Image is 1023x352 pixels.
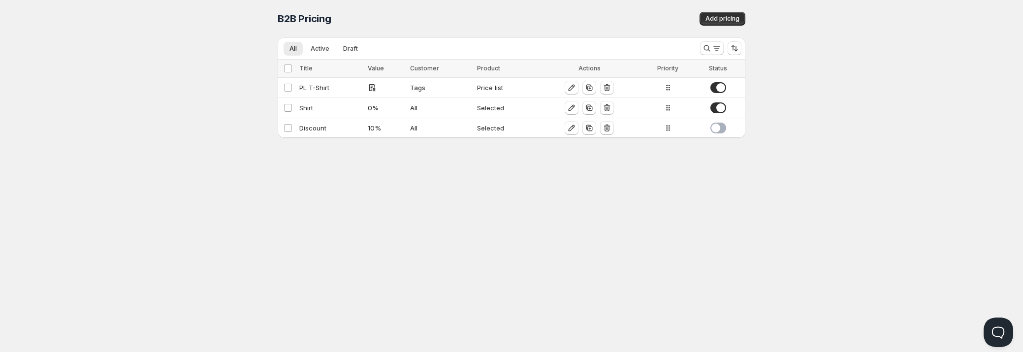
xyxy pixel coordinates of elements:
[278,13,331,25] span: B2B Pricing
[299,123,362,133] div: Discount
[299,83,362,93] div: PL T-Shirt
[657,64,678,72] span: Priority
[368,123,404,133] div: 10 %
[289,45,297,53] span: All
[477,83,534,93] div: Price list
[368,64,384,72] span: Value
[477,64,500,72] span: Product
[368,103,404,113] div: 0 %
[578,64,601,72] span: Actions
[700,12,745,26] button: Add pricing
[410,103,471,113] div: All
[311,45,329,53] span: Active
[299,64,313,72] span: Title
[299,103,362,113] div: Shirt
[477,103,534,113] div: Selected
[477,123,534,133] div: Selected
[700,41,724,55] button: Search and filter results
[709,64,727,72] span: Status
[705,15,739,23] span: Add pricing
[410,83,471,93] div: Tags
[728,41,741,55] button: Sort the results
[343,45,358,53] span: Draft
[984,318,1013,347] iframe: Help Scout Beacon - Open
[410,64,439,72] span: Customer
[410,123,471,133] div: All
